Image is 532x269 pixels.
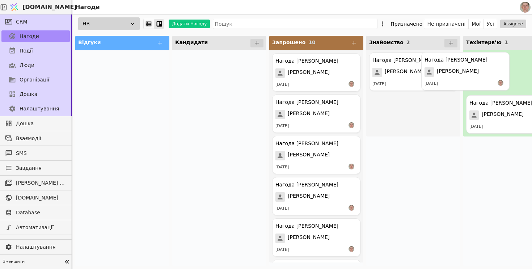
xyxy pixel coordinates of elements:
img: Logo [9,0,20,14]
span: Взаємодії [16,135,66,142]
a: Налаштування [1,103,70,114]
span: Зменшити [3,259,62,265]
button: Мої [469,19,484,29]
a: Нагоди [1,30,70,42]
span: Запрошено [272,39,305,45]
h2: Нагоди [72,3,100,12]
div: HR [78,17,140,30]
span: Дошка [20,91,37,98]
a: Завдання [1,162,70,174]
a: Події [1,45,70,56]
a: Організації [1,74,70,85]
a: Database [1,207,70,218]
span: Налаштування [16,243,66,251]
a: Взаємодії [1,133,70,144]
span: Database [16,209,66,217]
span: Техінтервʼю [466,39,502,45]
span: CRM [16,18,28,26]
button: Assignee [500,20,526,28]
a: Автоматизації [1,222,70,233]
div: Призначено [390,19,422,29]
span: 1 [504,39,508,45]
a: [DOMAIN_NAME] [7,0,72,14]
span: [PERSON_NAME] розсилки [16,179,66,187]
span: 10 [308,39,315,45]
span: 2 [406,39,410,45]
span: Налаштування [20,105,59,113]
a: Люди [1,59,70,71]
span: SMS [16,150,66,157]
a: [PERSON_NAME] розсилки [1,177,70,189]
span: Відгуки [78,39,101,45]
a: Налаштування [1,241,70,253]
span: [DOMAIN_NAME] [22,3,77,12]
span: Знайомство [369,39,404,45]
span: Нагоди [20,33,39,40]
button: Не призначені [424,19,469,29]
span: Люди [20,62,34,69]
a: [DOMAIN_NAME] [1,192,70,203]
a: Дошка [1,118,70,129]
a: Дошка [1,88,70,100]
a: SMS [1,147,70,159]
a: CRM [1,16,70,28]
span: Події [20,47,33,55]
span: Дошка [16,120,66,127]
span: [DOMAIN_NAME] [16,194,66,202]
img: 1560949290925-CROPPED-IMG_0201-2-.jpg [520,2,531,13]
span: Автоматизації [16,224,66,231]
button: Додати Нагоду [169,20,210,28]
span: Кандидати [175,39,208,45]
button: Усі [484,19,497,29]
span: Завдання [16,164,42,172]
span: Організації [20,76,49,84]
input: Пошук [213,19,377,29]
